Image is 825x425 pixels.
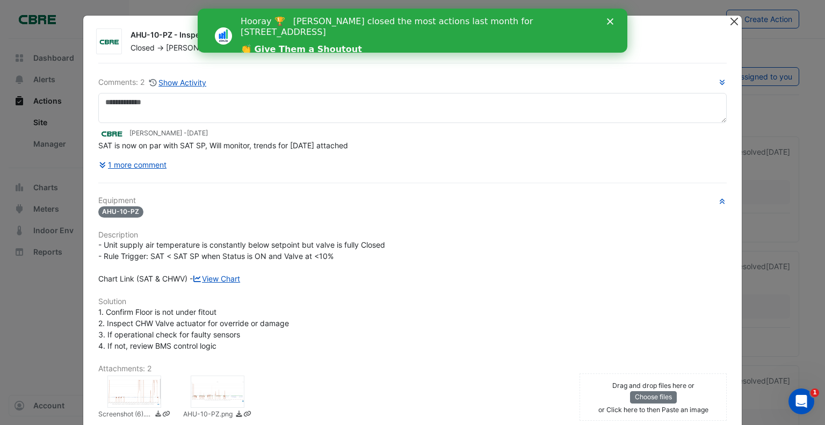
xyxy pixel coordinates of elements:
span: - Unit supply air temperature is constantly below setpoint but valve is fully Closed - Rule Trigg... [98,240,385,283]
span: Closed [131,43,155,52]
small: [PERSON_NAME] - [129,128,208,138]
div: AHU-10-PZ - Inspect Chilled Water Valve Stuck Closed [131,30,717,42]
div: Screenshot (6).png [107,376,161,408]
a: 👏 Give Them a Shoutout [43,35,164,47]
button: 1 more comment [98,155,168,174]
a: Download [154,409,162,421]
span: 2022-07-25 14:43:09 [187,129,208,137]
a: Copy link to clipboard [243,409,251,421]
img: CBRE Charter Hall [98,128,125,140]
a: Copy link to clipboard [162,409,170,421]
img: CBRE Charter Hall [97,37,121,47]
span: 1. Confirm Floor is not under fitout 2. Inspect CHW Valve actuator for override or damage 3. If o... [98,307,289,350]
div: Close [409,10,420,16]
iframe: Intercom live chat banner [198,9,627,53]
iframe: Intercom live chat [788,388,814,414]
div: Comments: 2 [98,76,207,89]
span: AHU-10-PZ [98,206,144,218]
a: View Chart [193,274,241,283]
a: Download [235,409,243,421]
span: [PERSON_NAME] [166,43,227,52]
button: Close [728,16,740,27]
span: SAT is now on par with SAT SP, Will monitor, trends for [DATE] attached [98,141,348,150]
h6: Solution [98,297,727,306]
h6: Attachments: 2 [98,364,727,373]
small: or Click here to then Paste an image [598,406,708,414]
span: 1 [810,388,819,397]
div: AHU-10-PZ.png [191,376,244,408]
h6: Description [98,230,727,240]
small: Drag and drop files here or [612,381,694,390]
button: Show Activity [149,76,207,89]
button: Choose files [630,391,677,403]
small: AHU-10-PZ.png [183,409,233,421]
h6: Equipment [98,196,727,205]
small: Screenshot (6).png [98,409,152,421]
span: -> [157,43,164,52]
